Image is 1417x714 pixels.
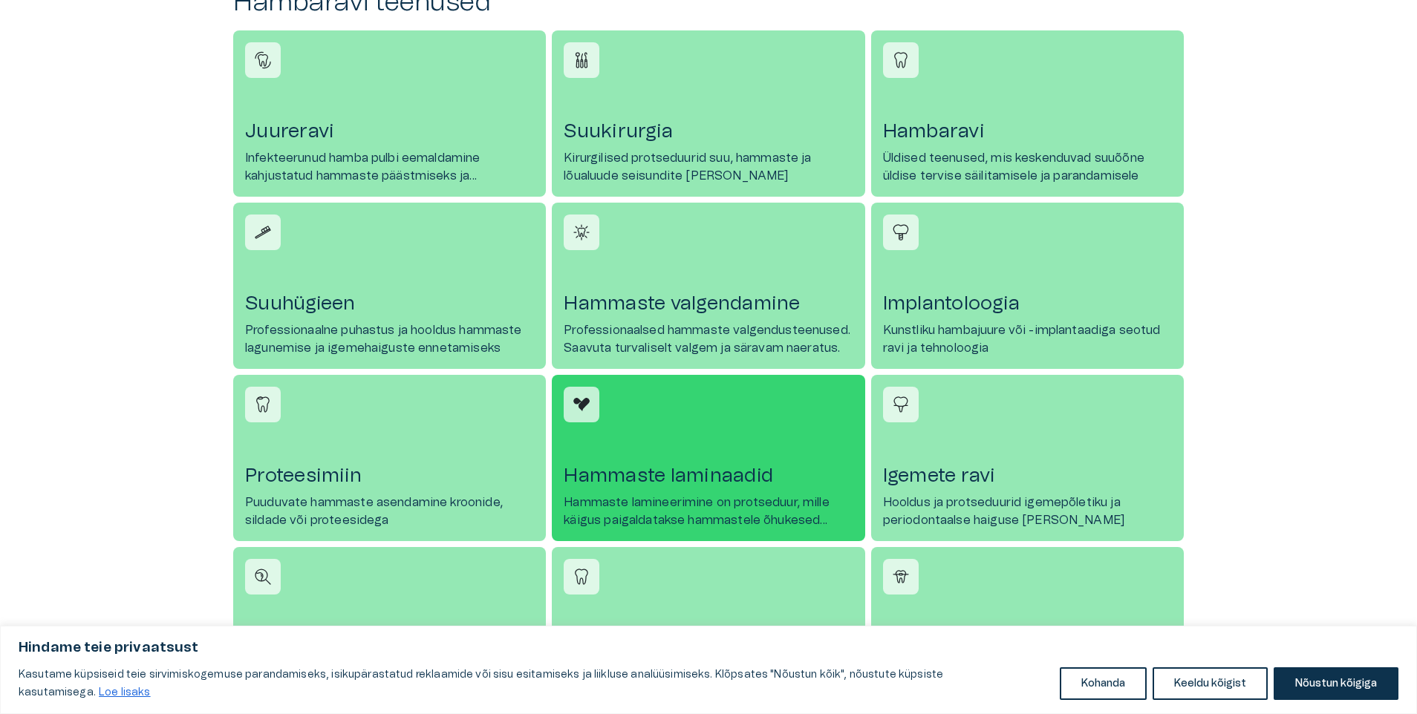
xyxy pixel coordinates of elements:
[564,292,853,315] h4: Hammaste valgendamine
[1060,667,1147,700] button: Kohanda
[252,221,274,243] img: Suuhügieeni ikoon
[883,321,1172,357] p: Kunstliku hambajuure või -implantaadiga seotud ravi ja tehnoloogia
[1274,667,1398,700] button: Nõustun kõigiga
[245,119,534,143] h4: Juureravi
[245,149,534,185] p: Infekteerunud hamba pulbi eemaldamine kahjustatud hammaste päästmiseks ja taastamiseks
[564,464,853,488] h4: Hammaste laminaadid
[245,464,534,488] h4: Proteesimiin
[890,49,912,71] img: Hambaravi ikoon
[564,119,853,143] h4: Suukirurgia
[564,149,853,185] p: Kirurgilised protseduurid suu, hammaste ja lõualuude seisundite [PERSON_NAME]
[252,566,274,588] img: Konsultatsiooni ikoon
[252,49,274,71] img: Juureravi ikoon
[570,221,593,243] img: Hammaste valgendamine ikoon
[883,494,1172,529] p: Hooldus ja protseduurid igemepõletiku ja periodontaalse haiguse [PERSON_NAME]
[570,49,593,71] img: Suukirurgia ikoon
[19,639,1398,657] p: Hindame teie privaatsust
[883,149,1172,185] p: Üldised teenused, mis keskenduvad suuõõne üldise tervise säilitamisele ja parandamisele
[245,321,534,357] p: Professionaalne puhastus ja hooldus hammaste lagunemise ja igemehaiguste ennetamiseks
[564,321,853,357] p: Professionaalsed hammaste valgendusteenused. Saavuta turvaliselt valgem ja säravam naeratus.
[19,666,1049,701] p: Kasutame küpsiseid teie sirvimiskogemuse parandamiseks, isikupärastatud reklaamide või sisu esita...
[883,464,1172,488] h4: Igemete ravi
[245,292,534,315] h4: Suuhügieen
[890,221,912,243] img: Implantoloogia ikoon
[883,119,1172,143] h4: Hambaravi
[245,494,534,529] p: Puuduvate hammaste asendamine kroonide, sildade või proteesidega
[76,12,98,24] span: Help
[1153,667,1268,700] button: Keeldu kõigist
[890,393,912,416] img: Ikoon Igemete ravi
[570,393,593,416] img: Hammaste laminaadid ikoon
[883,292,1172,315] h4: Implantoloogia
[98,687,152,698] a: Loe lisaks
[252,393,274,416] img: Proteesimiini ikoon
[890,566,912,588] img: Ortodontia ikoon
[564,494,853,529] p: Hammaste lamineerimine on protseduur, mille käigus paigaldatakse hammastele õhukesed keraamilised...
[570,566,593,588] img: Taastav hambaravi ikoon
